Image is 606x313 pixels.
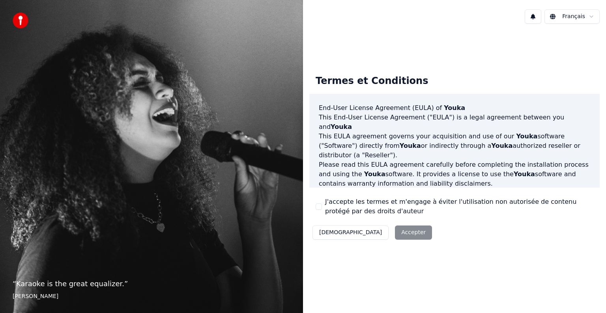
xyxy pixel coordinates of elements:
[319,103,590,113] h3: End-User License Agreement (EULA) of
[319,132,590,160] p: This EULA agreement governs your acquisition and use of our software ("Software") directly from o...
[13,278,290,289] p: “ Karaoke is the great equalizer. ”
[516,132,537,140] span: Youka
[13,13,28,28] img: youka
[319,160,590,188] p: Please read this EULA agreement carefully before completing the installation process and using th...
[491,142,512,149] span: Youka
[364,170,385,178] span: Youka
[400,142,421,149] span: Youka
[514,170,535,178] span: Youka
[444,104,465,112] span: Youka
[325,197,593,216] label: J'accepte les termes et m'engage à éviter l'utilisation non autorisée de contenu protégé par des ...
[312,225,389,240] button: [DEMOGRAPHIC_DATA]
[13,293,290,300] footer: [PERSON_NAME]
[331,123,352,130] span: Youka
[309,69,434,94] div: Termes et Conditions
[319,113,590,132] p: This End-User License Agreement ("EULA") is a legal agreement between you and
